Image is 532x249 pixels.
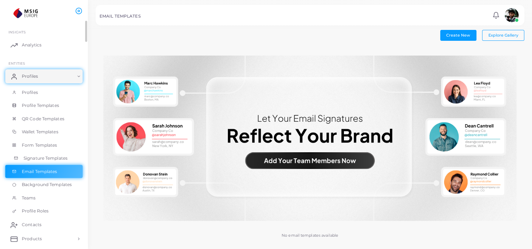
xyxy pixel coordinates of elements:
button: Create New [440,30,476,40]
a: Profiles [5,86,83,99]
a: Teams [5,191,83,205]
span: Teams [22,195,36,201]
span: Analytics [22,42,41,48]
span: QR Code Templates [22,116,64,122]
span: Contacts [22,222,41,228]
span: Products [22,236,42,242]
span: Form Templates [22,142,57,148]
a: Profiles [5,69,83,83]
a: Products [5,232,83,246]
a: Contacts [5,218,83,232]
a: Wallet Templates [5,125,83,139]
a: Analytics [5,38,83,52]
a: QR Code Templates [5,112,83,126]
span: Background Templates [22,181,72,188]
a: Background Templates [5,178,83,191]
span: Profiles [22,89,38,96]
a: Email Templates [5,165,83,178]
span: Wallet Templates [22,129,58,135]
span: Profile Roles [22,208,49,214]
button: Explore Gallery [482,30,524,40]
span: Explore Gallery [488,33,518,38]
a: Form Templates [5,139,83,152]
span: ENTITIES [8,61,25,65]
a: avatar [502,8,520,22]
span: Profile Templates [22,102,59,109]
span: Email Templates [22,168,57,175]
span: Signature Templates [24,155,68,161]
span: Create New [446,33,470,38]
a: Profile Roles [5,204,83,218]
span: Profiles [22,73,38,79]
a: Signature Templates [5,152,83,165]
img: avatar [505,8,519,22]
img: No email templates [103,56,517,221]
img: logo [6,7,45,20]
span: INSIGHTS [8,30,26,34]
h5: EMAIL TEMPLATES [100,14,141,19]
a: Profile Templates [5,99,83,112]
p: No email templates available [282,232,338,238]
